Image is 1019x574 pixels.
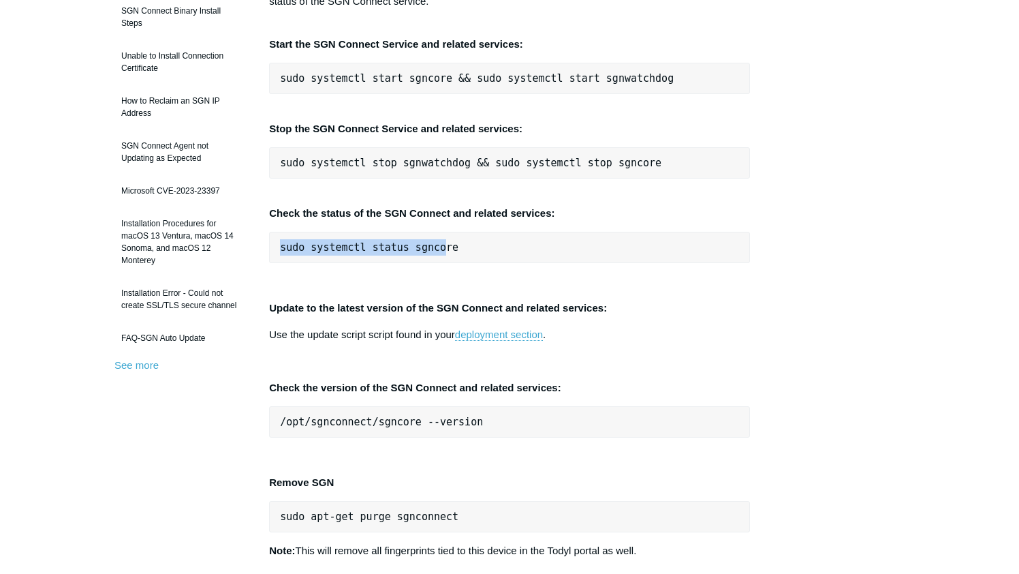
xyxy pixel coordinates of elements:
[114,88,249,126] a: How to Reclaim an SGN IP Address
[269,543,750,559] p: This will remove all fingerprints tied to this device in the Todyl portal as well.
[114,43,249,81] a: Unable to Install Connection Certificate
[114,133,249,171] a: SGN Connect Agent not Updating as Expected
[269,123,522,134] strong: Stop the SGN Connect Service and related services:
[269,38,523,50] strong: Start the SGN Connect Service and related services:
[269,302,607,314] strong: Update to the latest version of the SGN Connect and related services:
[269,477,334,488] strong: Remove SGN
[269,63,750,94] pre: sudo systemctl start sgncore && sudo systemctl start sgnwatchdog
[269,147,750,179] pre: sudo systemctl stop sgnwatchdog && sudo systemctl stop sgncore
[269,406,750,438] pre: /opt/sgnconnect/sgncore --version
[114,211,249,273] a: Installation Procedures for macOS 13 Ventura, macOS 14 Sonoma, and macOS 12 Monterey
[269,382,561,393] strong: Check the version of the SGN Connect and related services:
[269,545,295,556] strong: Note:
[114,325,249,351] a: FAQ-SGN Auto Update
[269,501,750,532] pre: sudo apt-get purge sgnconnect
[455,329,543,341] a: deployment section
[114,178,249,204] a: Microsoft CVE-2023-23397
[269,232,750,263] pre: sudo systemctl status sgncore
[269,327,750,343] p: Use the update script script found in your .
[269,207,554,219] strong: Check the status of the SGN Connect and related services:
[114,280,249,318] a: Installation Error - Could not create SSL/TLS secure channel
[114,359,159,371] a: See more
